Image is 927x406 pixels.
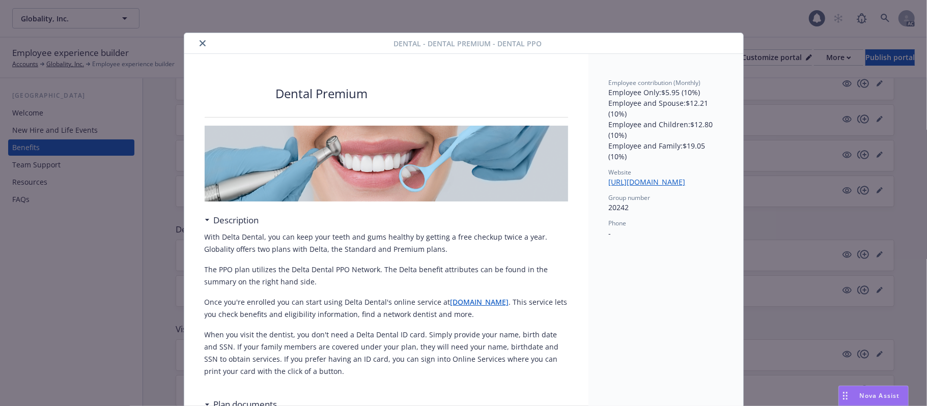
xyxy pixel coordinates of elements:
[609,177,694,187] a: [URL][DOMAIN_NAME]
[196,37,209,49] button: close
[451,297,509,307] a: [DOMAIN_NAME]
[205,126,568,201] img: banner
[860,391,900,400] span: Nova Assist
[609,202,723,213] p: 20242
[214,214,259,227] h3: Description
[205,329,568,378] p: When you visit the dentist, you don't need a Delta Dental ID card. Simply provide your name, birt...
[609,140,723,162] p: Employee and Family : $19.05 (10%)
[609,119,723,140] p: Employee and Children : $12.80 (10%)
[609,168,632,177] span: Website
[394,38,542,49] span: Dental - Dental Premium - Dental PPO
[205,231,568,255] p: With Delta Dental, you can keep your teeth and gums healthy by getting a free checkup twice a yea...
[609,87,723,98] p: Employee Only : $5.95 (10%)
[205,78,266,109] img: Delta Dental Insurance Company
[609,193,651,202] span: Group number
[609,78,701,87] span: Employee contribution (Monthly)
[839,386,852,405] div: Drag to move
[205,264,568,288] p: The PPO plan utilizes the Delta Dental PPO Network. The Delta benefit attributes can be found in ...
[838,386,909,406] button: Nova Assist
[205,296,568,321] p: Once you're enrolled you can start using Delta Dental's online service at . This service lets you...
[276,85,368,102] p: Dental Premium
[609,219,627,227] span: Phone
[609,98,723,119] p: Employee and Spouse : $12.21 (10%)
[609,228,723,239] p: -
[205,214,259,227] div: Description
